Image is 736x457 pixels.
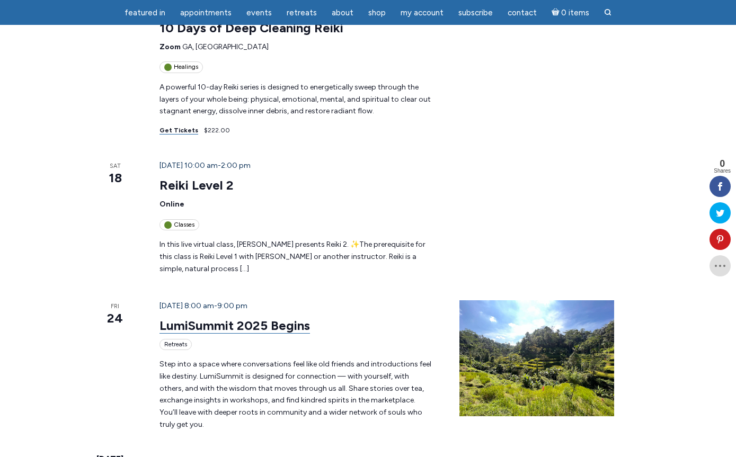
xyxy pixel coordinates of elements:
span: 0 items [561,9,589,17]
a: Get Tickets [159,127,198,135]
div: Retreats [159,339,192,350]
span: My Account [401,8,444,17]
a: Subscribe [452,3,499,23]
span: Zoom [159,42,181,51]
a: featured in [118,3,172,23]
span: Appointments [180,8,232,17]
a: Shop [362,3,392,23]
time: - [159,301,247,310]
span: 18 [96,169,134,187]
a: Contact [501,3,543,23]
span: GA, [GEOGRAPHIC_DATA] [182,42,269,51]
span: Contact [508,8,537,17]
time: - [159,161,251,170]
p: In this live virtual class, [PERSON_NAME] presents Reiki 2. ✨The prerequisite for this class is R... [159,239,434,275]
span: Fri [96,302,134,311]
span: $222.00 [204,127,230,134]
span: 24 [96,309,134,327]
a: Retreats [280,3,323,23]
span: [DATE] 8:00 am [159,301,214,310]
p: A powerful 10-day Reiki series is designed to energetically sweep through the layers of your whol... [159,82,434,118]
a: Appointments [174,3,238,23]
i: Cart [552,8,562,17]
span: Shares [714,168,731,174]
span: 2:00 pm [221,161,251,170]
a: Cart0 items [545,2,596,23]
span: About [332,8,353,17]
img: JBM Bali Rice Fields 2 [459,300,614,416]
span: 9:00 pm [217,301,247,310]
span: Shop [368,8,386,17]
a: Reiki Level 2 [159,177,234,193]
a: About [325,3,360,23]
span: Sat [96,162,134,171]
a: Events [240,3,278,23]
span: Online [159,200,184,209]
span: featured in [125,8,165,17]
span: 0 [714,159,731,168]
span: Subscribe [458,8,493,17]
p: Step into a space where conversations feel like old friends and introductions feel like destiny. ... [159,359,434,431]
a: My Account [394,3,450,23]
div: Healings [159,61,203,73]
div: Classes [159,219,199,230]
span: Retreats [287,8,317,17]
a: LumiSummit 2025 Begins [159,318,310,334]
span: [DATE] 10:00 am [159,161,218,170]
a: 10 Days of Deep Cleaning Reiki [159,20,343,36]
span: Events [246,8,272,17]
